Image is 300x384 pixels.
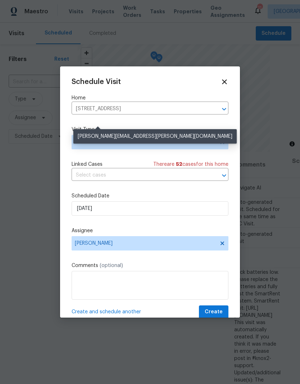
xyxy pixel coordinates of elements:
button: Create [199,305,228,319]
span: 52 [176,162,182,167]
span: Close [221,78,228,86]
label: Scheduled Date [72,192,228,200]
input: M/D/YYYY [72,201,228,216]
input: Enter in an address [72,103,208,114]
button: Open [219,170,229,181]
span: Schedule Visit [72,78,121,85]
span: There are case s for this home [153,161,228,168]
span: (optional) [100,263,123,268]
span: Linked Cases [72,161,103,168]
span: Create and schedule another [72,308,141,315]
button: Open [219,104,229,114]
label: Assignee [72,227,228,234]
label: Home [72,94,228,102]
input: Select cases [72,170,208,181]
span: [PERSON_NAME] [75,240,216,246]
div: [PERSON_NAME][EMAIL_ADDRESS][PERSON_NAME][DOMAIN_NAME] [73,129,237,144]
label: Visit Type [72,126,228,133]
span: Create [205,308,223,317]
label: Comments [72,262,228,269]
